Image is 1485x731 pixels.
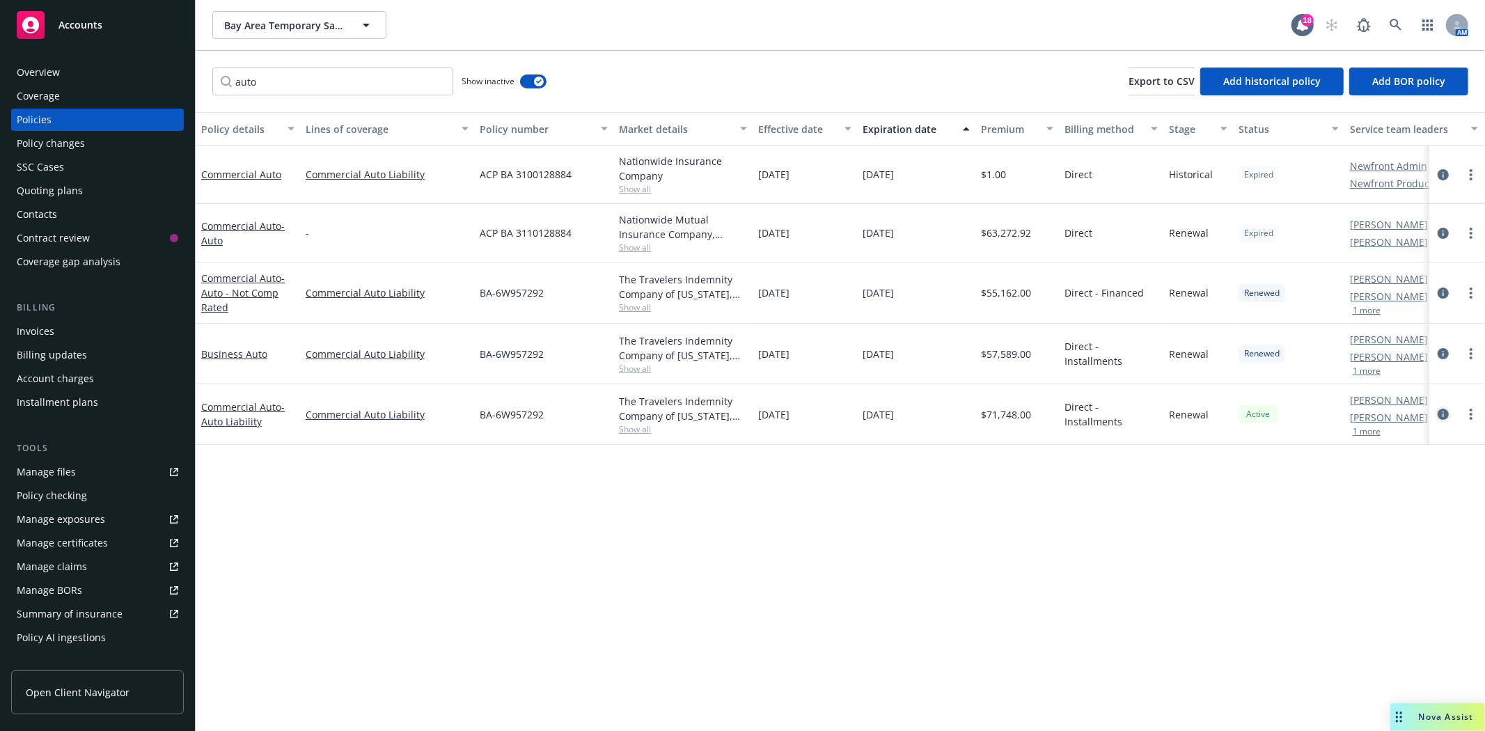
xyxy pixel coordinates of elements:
span: Active [1244,408,1272,420]
a: Commercial Auto [201,400,285,428]
div: Policy AI ingestions [17,627,106,649]
span: Show all [619,301,747,313]
a: [PERSON_NAME] [1350,235,1428,249]
a: more [1463,285,1479,301]
div: Effective date [758,122,836,136]
a: circleInformation [1435,345,1452,362]
div: Status [1239,122,1323,136]
span: [DATE] [758,407,789,422]
div: Premium [981,122,1038,136]
button: 1 more [1353,306,1381,315]
span: [DATE] [758,226,789,240]
a: [PERSON_NAME] [1350,393,1428,407]
a: Commercial Auto Liability [306,407,469,422]
span: BA-6W957292 [480,285,544,300]
div: Account charges [17,368,94,390]
a: Contract review [11,227,184,249]
a: Manage claims [11,556,184,578]
span: - Auto - Not Comp Rated [201,272,285,314]
span: [DATE] [758,285,789,300]
div: Coverage [17,85,60,107]
span: - [306,226,309,240]
a: [PERSON_NAME] [1350,332,1428,347]
div: Stage [1169,122,1212,136]
div: Coverage gap analysis [17,251,120,273]
span: Renewal [1169,347,1209,361]
span: Direct - Installments [1064,400,1158,429]
div: Lines of coverage [306,122,453,136]
div: Drag to move [1390,703,1408,731]
a: Policy changes [11,132,184,155]
a: Report a Bug [1350,11,1378,39]
div: The Travelers Indemnity Company of [US_STATE], Travelers Insurance [619,333,747,363]
span: $71,748.00 [981,407,1031,422]
a: Contacts [11,203,184,226]
a: Accounts [11,6,184,45]
span: Renewed [1244,347,1280,360]
span: ACP BA 3110128884 [480,226,572,240]
a: Newfront Producer [1350,176,1439,191]
a: Installment plans [11,391,184,414]
input: Filter by keyword... [212,68,453,95]
a: Manage exposures [11,508,184,530]
div: Invoices [17,320,54,343]
span: BA-6W957292 [480,347,544,361]
div: Manage certificates [17,532,108,554]
a: [PERSON_NAME] [1350,289,1428,304]
a: Billing updates [11,344,184,366]
a: Commercial Auto [201,219,285,247]
a: Manage BORs [11,579,184,602]
span: [DATE] [863,226,894,240]
div: Quoting plans [17,180,83,202]
div: Policies [17,109,52,131]
button: Add BOR policy [1349,68,1468,95]
button: Policy details [196,112,300,146]
div: The Travelers Indemnity Company of [US_STATE], Travelers Insurance [619,272,747,301]
span: [DATE] [863,347,894,361]
div: Expiration date [863,122,954,136]
span: Add BOR policy [1372,74,1445,88]
div: Policy details [201,122,279,136]
button: Policy number [474,112,613,146]
a: Search [1382,11,1410,39]
span: ACP BA 3100128884 [480,167,572,182]
button: Export to CSV [1129,68,1195,95]
a: Manage files [11,461,184,483]
span: Add historical policy [1223,74,1321,88]
span: Direct [1064,167,1092,182]
span: Renewal [1169,226,1209,240]
button: Stage [1163,112,1233,146]
span: Historical [1169,167,1213,182]
a: Account charges [11,368,184,390]
div: SSC Cases [17,156,64,178]
a: Coverage gap analysis [11,251,184,273]
div: Billing updates [17,344,87,366]
a: Quoting plans [11,180,184,202]
button: 1 more [1353,427,1381,436]
span: Show all [619,242,747,253]
span: Direct - Installments [1064,339,1158,368]
a: circleInformation [1435,285,1452,301]
span: Nova Assist [1419,711,1474,723]
span: $57,589.00 [981,347,1031,361]
div: Billing [11,301,184,315]
span: - Auto Liability [201,400,285,428]
span: Renewal [1169,407,1209,422]
button: Lines of coverage [300,112,474,146]
a: Policies [11,109,184,131]
a: more [1463,406,1479,423]
span: [DATE] [758,167,789,182]
a: circleInformation [1435,406,1452,423]
a: Commercial Auto [201,168,281,181]
span: Direct - Financed [1064,285,1144,300]
div: Summary of insurance [17,603,123,625]
span: $55,162.00 [981,285,1031,300]
button: 1 more [1353,367,1381,375]
a: Summary of insurance [11,603,184,625]
a: Business Auto [201,347,267,361]
span: Expired [1244,227,1273,239]
span: Accounts [58,19,102,31]
span: Renewed [1244,287,1280,299]
span: Show all [619,363,747,375]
